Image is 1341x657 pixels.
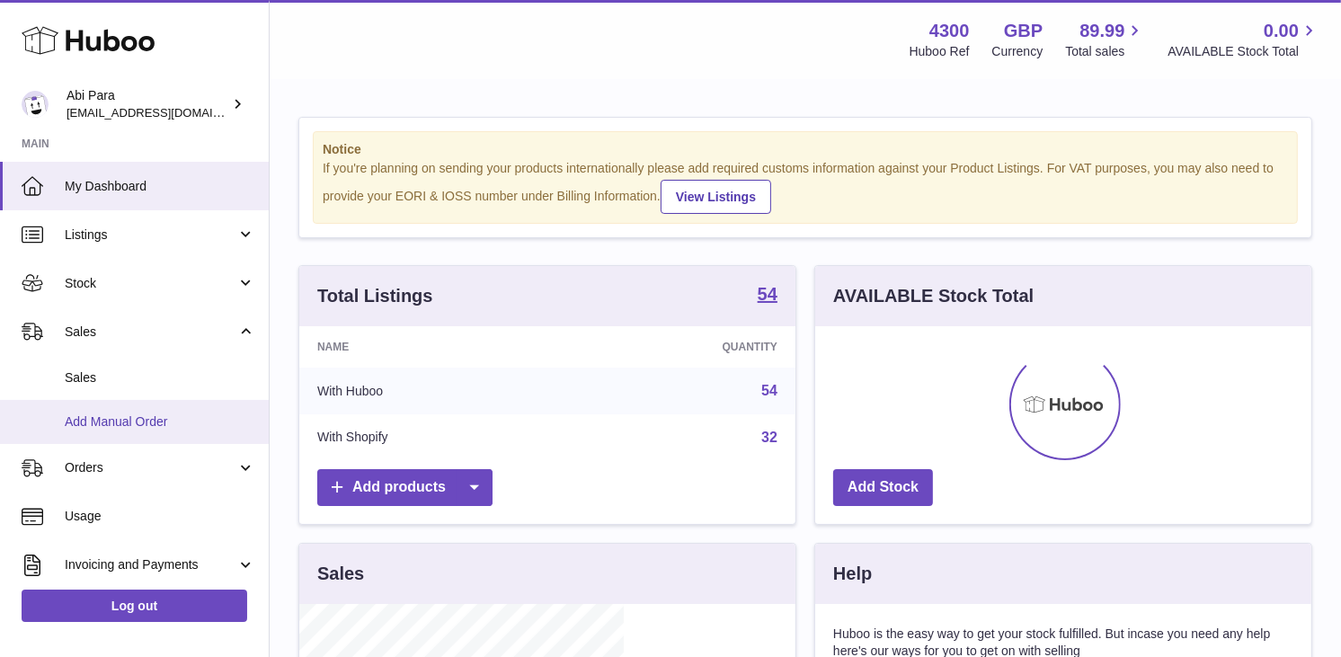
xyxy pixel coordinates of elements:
span: Listings [65,226,236,244]
a: 54 [758,285,777,306]
span: Total sales [1065,43,1145,60]
div: Abi Para [67,87,228,121]
span: 89.99 [1079,19,1124,43]
span: Orders [65,459,236,476]
a: 54 [761,383,777,398]
span: My Dashboard [65,178,255,195]
strong: 54 [758,285,777,303]
span: 0.00 [1264,19,1299,43]
span: [EMAIL_ADDRESS][DOMAIN_NAME] [67,105,264,120]
a: Log out [22,590,247,622]
div: Huboo Ref [910,43,970,60]
a: 89.99 Total sales [1065,19,1145,60]
img: Abi@mifo.co.uk [22,91,49,118]
span: Usage [65,508,255,525]
th: Name [299,326,567,368]
strong: 4300 [929,19,970,43]
span: Add Manual Order [65,413,255,431]
td: With Shopify [299,414,567,461]
strong: Notice [323,141,1288,158]
span: Sales [65,369,255,386]
span: Stock [65,275,236,292]
a: Add Stock [833,469,933,506]
div: If you're planning on sending your products internationally please add required customs informati... [323,160,1288,214]
div: Currency [992,43,1043,60]
h3: AVAILABLE Stock Total [833,284,1034,308]
a: View Listings [661,180,771,214]
a: 0.00 AVAILABLE Stock Total [1168,19,1319,60]
span: Invoicing and Payments [65,556,236,573]
td: With Huboo [299,368,567,414]
th: Quantity [567,326,795,368]
strong: GBP [1004,19,1043,43]
span: AVAILABLE Stock Total [1168,43,1319,60]
a: 32 [761,430,777,445]
h3: Total Listings [317,284,433,308]
a: Add products [317,469,493,506]
h3: Help [833,562,872,586]
h3: Sales [317,562,364,586]
span: Sales [65,324,236,341]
